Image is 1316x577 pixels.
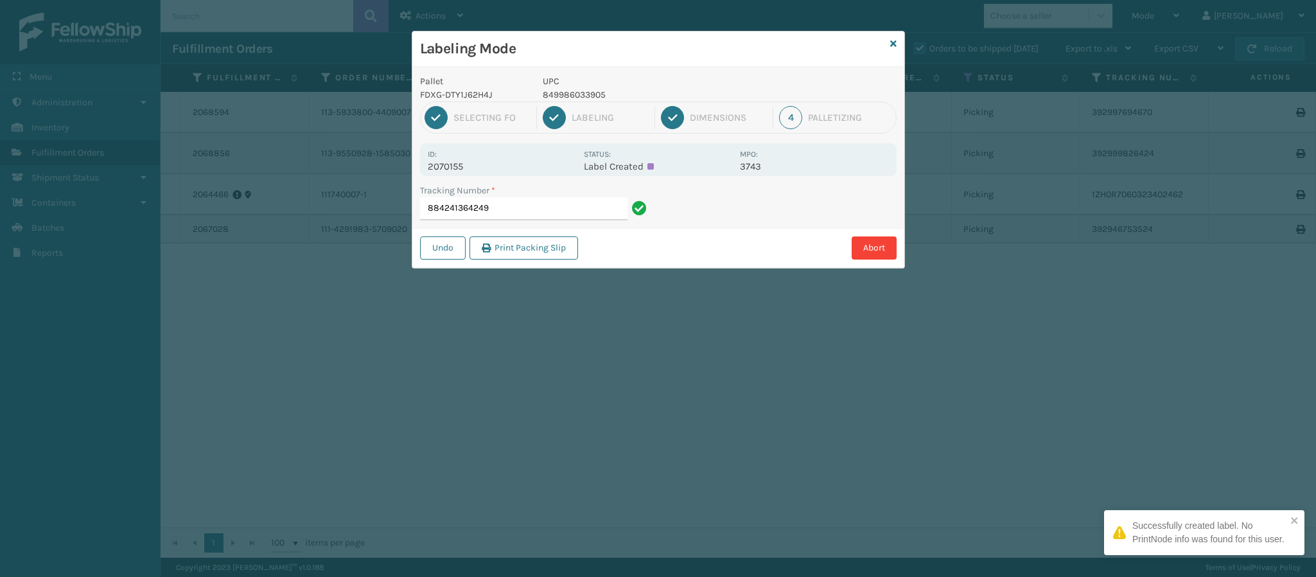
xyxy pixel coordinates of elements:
[543,106,566,129] div: 2
[852,236,897,260] button: Abort
[420,236,466,260] button: Undo
[543,88,732,102] p: 849986033905
[584,150,611,159] label: Status:
[420,88,528,102] p: FDXG-DTY1J62H4J
[572,112,649,123] div: Labeling
[420,184,495,197] label: Tracking Number
[428,150,437,159] label: Id:
[808,112,891,123] div: Palletizing
[428,161,576,172] p: 2070155
[779,106,802,129] div: 4
[420,75,528,88] p: Pallet
[1290,515,1299,528] button: close
[420,39,885,58] h3: Labeling Mode
[469,236,578,260] button: Print Packing Slip
[661,106,684,129] div: 3
[453,112,531,123] div: Selecting FO
[1132,519,1286,546] div: Successfully created label. No PrintNode info was found for this user.
[740,161,888,172] p: 3743
[425,106,448,129] div: 1
[543,75,732,88] p: UPC
[690,112,767,123] div: Dimensions
[584,161,732,172] p: Label Created
[740,150,758,159] label: MPO:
